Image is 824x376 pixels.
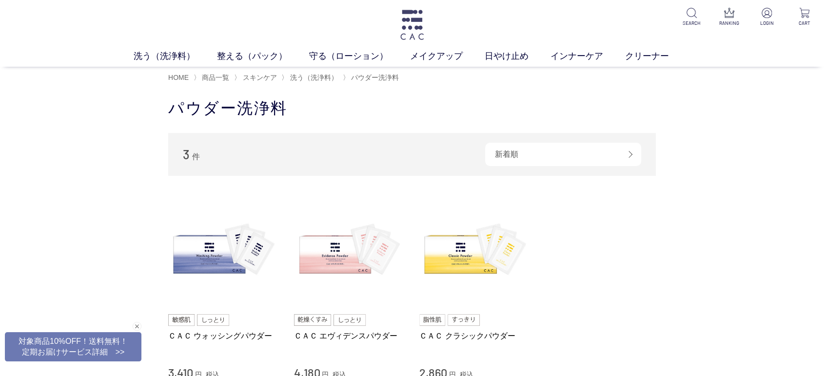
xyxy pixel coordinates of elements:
[448,314,480,326] img: すっきり
[419,314,445,326] img: 脂性肌
[485,143,641,166] div: 新着順
[550,50,625,63] a: インナーケア
[755,8,779,27] a: LOGIN
[717,8,741,27] a: RANKING
[134,50,217,63] a: 洗う（洗浄料）
[193,73,232,82] li: 〉
[200,74,229,81] a: 商品一覧
[27,16,48,23] div: v 4.0.25
[234,73,279,82] li: 〉
[334,314,366,326] img: しっとり
[625,50,691,63] a: クリーナー
[419,195,530,306] img: ＣＡＣ クラシックパウダー
[419,331,530,341] a: ＣＡＣ クラシックパウダー
[485,50,550,63] a: 日やけ止め
[399,10,425,40] img: logo
[102,57,110,65] img: tab_keywords_by_traffic_grey.svg
[168,195,279,306] img: ＣＡＣ ウォッシングパウダー
[290,74,338,81] span: 洗う（洗浄料）
[241,74,277,81] a: スキンケア
[281,73,340,82] li: 〉
[288,74,338,81] a: 洗う（洗浄料）
[294,314,332,326] img: 乾燥くすみ
[25,25,167,34] div: ドメイン: [DOMAIN_NAME][PERSON_NAME]
[349,74,399,81] a: パウダー洗浄料
[680,8,704,27] a: SEARCH
[294,195,405,306] img: ＣＡＣ エヴィデンスパウダー
[44,58,81,65] div: ドメイン概要
[202,74,229,81] span: 商品一覧
[183,147,190,162] span: 3
[755,19,779,27] p: LOGIN
[113,58,157,65] div: キーワード流入
[168,314,195,326] img: 敏感肌
[168,98,656,119] h1: パウダー洗浄料
[342,73,401,82] li: 〉
[792,19,816,27] p: CART
[717,19,741,27] p: RANKING
[680,19,704,27] p: SEARCH
[792,8,816,27] a: CART
[217,50,309,63] a: 整える（パック）
[16,25,23,34] img: website_grey.svg
[410,50,485,63] a: メイクアップ
[351,74,399,81] span: パウダー洗浄料
[33,57,41,65] img: tab_domain_overview_orange.svg
[168,331,279,341] a: ＣＡＣ ウォッシングパウダー
[243,74,277,81] span: スキンケア
[197,314,229,326] img: しっとり
[16,16,23,23] img: logo_orange.svg
[168,74,189,81] a: HOME
[309,50,410,63] a: 守る（ローション）
[192,152,199,161] span: 件
[294,331,405,341] a: ＣＡＣ エヴィデンスパウダー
